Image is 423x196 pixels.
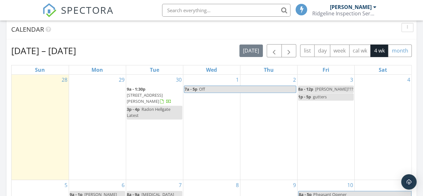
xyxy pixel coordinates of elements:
[235,180,240,190] a: Go to October 8, 2025
[127,92,163,104] span: [STREET_ADDRESS][PERSON_NAME]
[406,75,411,85] a: Go to October 4, 2025
[184,86,198,93] span: 7a - 5p
[34,65,46,74] a: Sunday
[69,75,126,180] td: Go to September 29, 2025
[281,44,297,57] button: Next
[330,4,372,10] div: [PERSON_NAME]
[162,4,290,17] input: Search everything...
[292,75,297,85] a: Go to October 2, 2025
[315,86,353,92] span: [PERSON_NAME]???
[321,65,331,74] a: Friday
[120,180,126,190] a: Go to October 6, 2025
[354,75,411,180] td: Go to October 4, 2025
[127,86,171,104] a: 9a - 1:30p [STREET_ADDRESS][PERSON_NAME]
[90,65,104,74] a: Monday
[42,9,114,22] a: SPECTORA
[263,65,275,74] a: Thursday
[330,45,350,57] button: week
[175,75,183,85] a: Go to September 30, 2025
[126,75,183,180] td: Go to September 30, 2025
[235,75,240,85] a: Go to October 1, 2025
[61,3,114,17] span: SPECTORA
[346,180,354,190] a: Go to October 10, 2025
[314,45,330,57] button: day
[312,10,376,17] div: Ridgeline Inspection Services
[313,94,327,100] span: gutters
[240,75,297,180] td: Go to October 2, 2025
[117,75,126,85] a: Go to September 29, 2025
[349,45,371,57] button: cal wk
[349,75,354,85] a: Go to October 3, 2025
[60,75,69,85] a: Go to September 28, 2025
[63,180,69,190] a: Go to October 5, 2025
[11,44,76,57] h2: [DATE] – [DATE]
[127,86,145,92] span: 9a - 1:30p
[388,45,412,57] button: month
[177,180,183,190] a: Go to October 7, 2025
[12,75,69,180] td: Go to September 28, 2025
[239,45,263,57] button: [DATE]
[370,45,388,57] button: 4 wk
[199,86,205,92] span: Off
[42,3,56,17] img: The Best Home Inspection Software - Spectora
[127,106,140,112] span: 3p - 4p
[127,106,170,118] span: Radon Hellgate Latest
[292,180,297,190] a: Go to October 9, 2025
[11,25,44,34] span: Calendar
[149,65,160,74] a: Tuesday
[401,174,417,190] div: Open Intercom Messenger
[298,94,311,100] span: 1p - 5p
[300,45,315,57] button: list
[183,75,240,180] td: Go to October 1, 2025
[205,65,218,74] a: Wednesday
[267,44,282,57] button: Previous
[377,65,388,74] a: Saturday
[298,86,313,92] span: 8a - 12p
[297,75,354,180] td: Go to October 3, 2025
[127,86,182,106] a: 9a - 1:30p [STREET_ADDRESS][PERSON_NAME]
